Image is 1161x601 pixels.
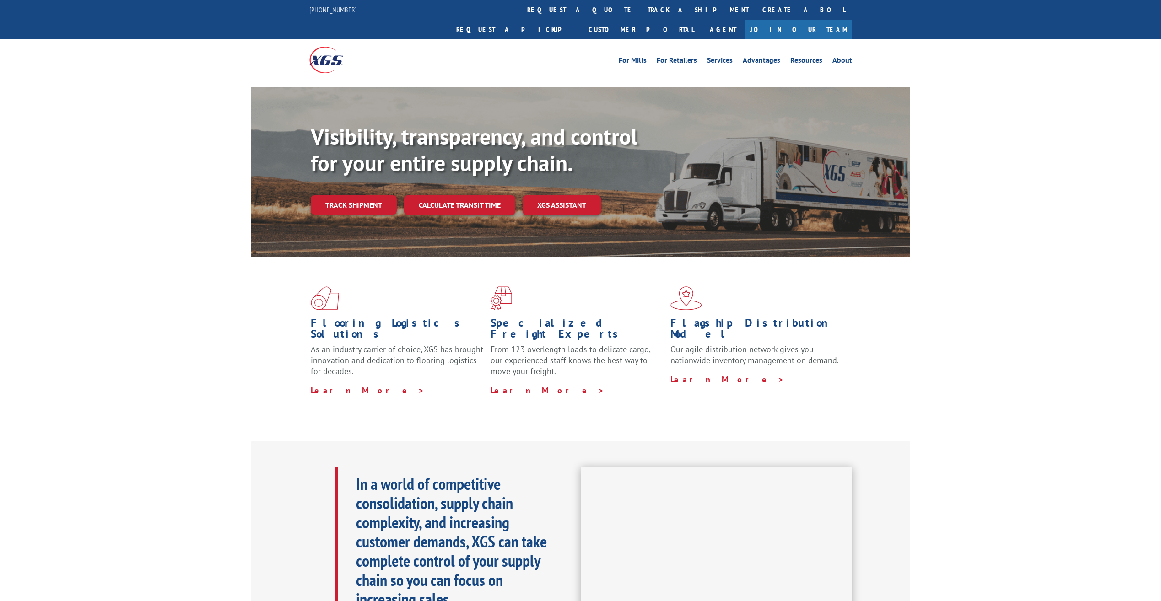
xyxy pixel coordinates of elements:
[657,57,697,67] a: For Retailers
[449,20,582,39] a: Request a pickup
[523,195,601,215] a: XGS ASSISTANT
[832,57,852,67] a: About
[309,5,357,14] a: [PHONE_NUMBER]
[790,57,822,67] a: Resources
[670,344,839,365] span: Our agile distribution network gives you nationwide inventory management on demand.
[670,286,702,310] img: xgs-icon-flagship-distribution-model-red
[311,122,637,177] b: Visibility, transparency, and control for your entire supply chain.
[311,344,483,376] span: As an industry carrier of choice, XGS has brought innovation and dedication to flooring logistics...
[491,317,664,344] h1: Specialized Freight Experts
[743,57,780,67] a: Advantages
[745,20,852,39] a: Join Our Team
[670,317,843,344] h1: Flagship Distribution Model
[311,195,397,215] a: Track shipment
[582,20,701,39] a: Customer Portal
[311,286,339,310] img: xgs-icon-total-supply-chain-intelligence-red
[491,344,664,385] p: From 123 overlength loads to delicate cargo, our experienced staff knows the best way to move you...
[619,57,647,67] a: For Mills
[491,286,512,310] img: xgs-icon-focused-on-flooring-red
[707,57,733,67] a: Services
[701,20,745,39] a: Agent
[670,374,784,385] a: Learn More >
[404,195,515,215] a: Calculate transit time
[491,385,605,396] a: Learn More >
[311,385,425,396] a: Learn More >
[311,317,484,344] h1: Flooring Logistics Solutions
